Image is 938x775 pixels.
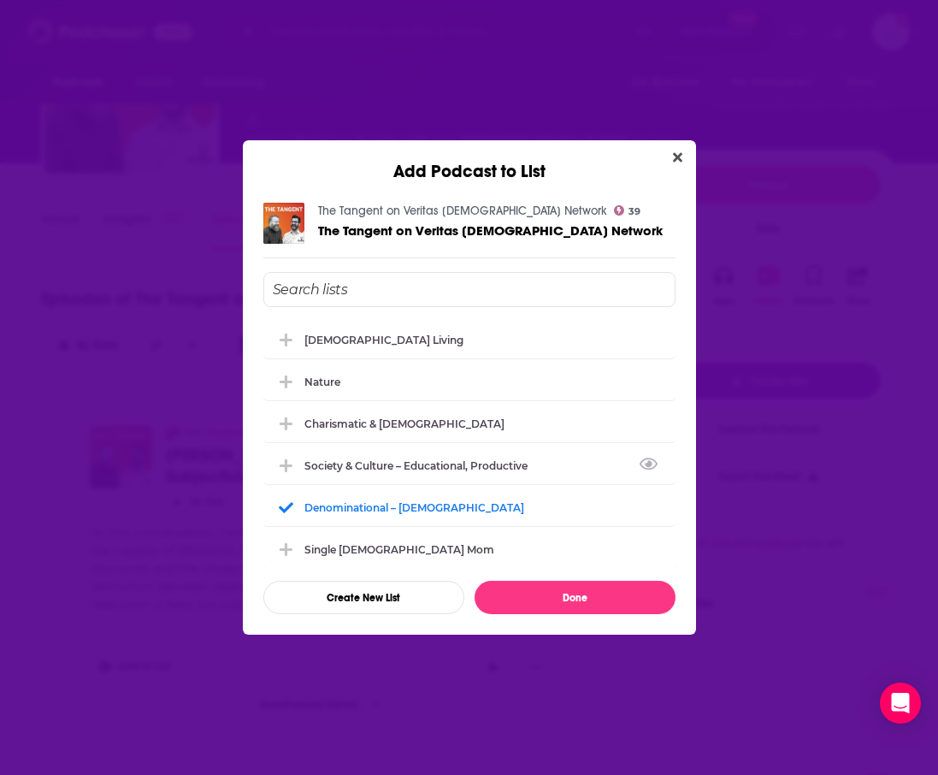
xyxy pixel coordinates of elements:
[243,140,696,182] div: Add Podcast to List
[666,147,689,169] button: Close
[318,223,663,238] a: The Tangent on Veritas Catholic Network
[304,334,463,346] div: [DEMOGRAPHIC_DATA] Living
[304,543,494,556] div: single [DEMOGRAPHIC_DATA] mom
[263,447,675,484] div: Society & Culture – Educational, Productive
[318,204,607,218] a: The Tangent on Veritas Catholic Network
[304,501,524,514] div: Denominational – [DEMOGRAPHIC_DATA]
[263,272,675,614] div: Add Podcast To List
[263,405,675,442] div: Charismatic & Pentecostal
[263,363,675,400] div: Nature
[304,417,504,430] div: Charismatic & [DEMOGRAPHIC_DATA]
[304,376,340,388] div: Nature
[528,469,538,470] button: View Link
[263,321,675,358] div: Christian Living
[880,683,921,724] div: Open Intercom Messenger
[263,530,675,568] div: single christian mom
[263,272,675,307] input: Search lists
[304,459,538,472] div: Society & Culture – Educational, Productive
[263,488,675,526] div: Denominational – Catholic
[628,208,640,216] span: 39
[263,581,464,614] button: Create New List
[318,222,663,239] span: The Tangent on Veritas [DEMOGRAPHIC_DATA] Network
[475,581,675,614] button: Done
[614,205,641,216] a: 39
[263,203,304,244] img: The Tangent on Veritas Catholic Network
